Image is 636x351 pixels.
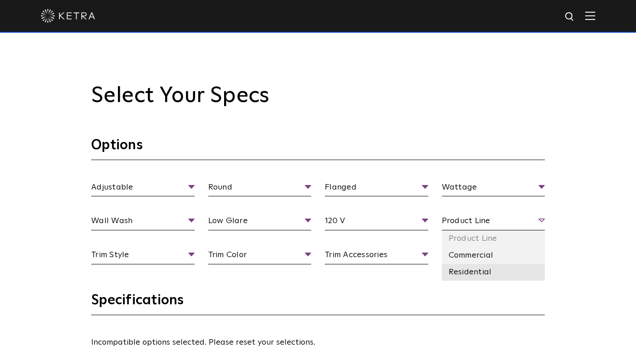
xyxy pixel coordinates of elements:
[442,247,545,264] li: Commercial
[442,264,545,281] li: Residential
[442,181,545,197] span: Wattage
[91,292,545,315] h3: Specifications
[91,83,545,109] h2: Select Your Specs
[91,249,195,264] span: Trim Style
[41,9,95,23] img: ketra-logo-2019-white
[91,136,545,160] h3: Options
[208,181,312,197] span: Round
[585,11,595,20] img: Hamburger%20Nav.svg
[208,249,312,264] span: Trim Color
[208,214,312,230] span: Low Glare
[91,181,195,197] span: Adjustable
[325,249,428,264] span: Trim Accessories
[442,230,545,247] li: Product Line
[442,214,545,230] span: Product Line
[564,11,576,23] img: search icon
[325,214,428,230] span: 120 V
[325,181,428,197] span: Flanged
[91,338,315,346] span: Incompatible options selected. Please reset your selections.
[91,214,195,230] span: Wall Wash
